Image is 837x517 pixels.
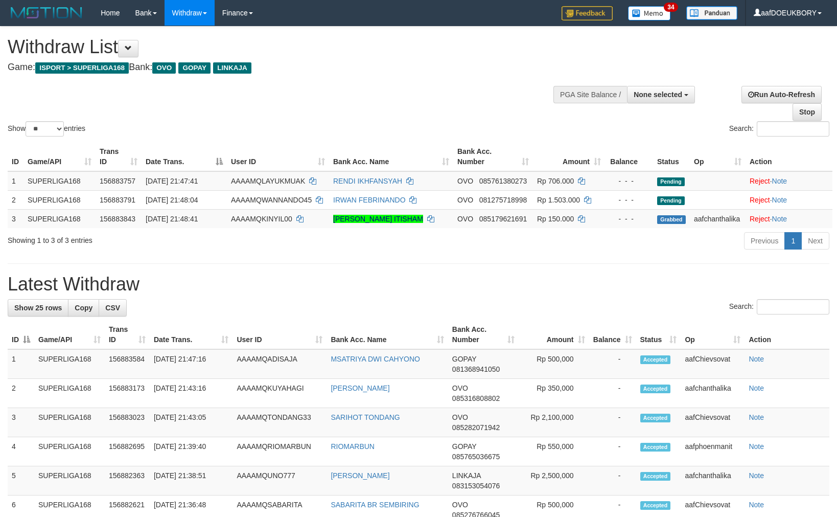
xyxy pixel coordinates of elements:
span: AAAAMQLAYUKMUAK [231,177,305,185]
div: - - - [609,214,649,224]
span: [DATE] 21:48:04 [146,196,198,204]
th: User ID: activate to sort column ascending [227,142,329,171]
span: Rp 150.000 [537,215,574,223]
span: Copy 085761380273 to clipboard [479,177,527,185]
img: Feedback.jpg [562,6,613,20]
td: · [746,171,832,191]
a: Note [772,196,787,204]
td: · [746,209,832,228]
th: Op: activate to sort column ascending [681,320,745,349]
th: Bank Acc. Number: activate to sort column ascending [453,142,533,171]
a: Note [749,355,764,363]
td: Rp 2,500,000 [519,466,589,496]
td: AAAAMQTONDANG33 [232,408,327,437]
span: ISPORT > SUPERLIGA168 [35,62,129,74]
span: OVO [457,196,473,204]
th: Date Trans.: activate to sort column descending [142,142,227,171]
td: AAAAMQADISAJA [232,349,327,379]
span: 156883791 [100,196,135,204]
td: [DATE] 21:43:16 [150,379,233,408]
td: AAAAMQKUYAHAGI [232,379,327,408]
label: Search: [729,121,829,137]
span: Copy 085179621691 to clipboard [479,215,527,223]
span: CSV [105,304,120,312]
a: [PERSON_NAME] [331,471,389,480]
a: [PERSON_NAME] ITISHAM [333,215,423,223]
td: aafchanthalika [690,209,746,228]
span: OVO [452,384,468,392]
span: OVO [452,413,468,421]
td: SUPERLIGA168 [34,408,105,437]
a: Run Auto-Refresh [741,86,822,103]
h1: Latest Withdraw [8,274,829,295]
td: - [589,437,636,466]
span: LINKAJA [452,471,481,480]
td: aafChievsovat [681,408,745,437]
a: SABARITA BR SEMBIRING [331,501,419,509]
th: ID: activate to sort column descending [8,320,34,349]
td: - [589,466,636,496]
span: Copy 081275718998 to clipboard [479,196,527,204]
th: Balance [605,142,653,171]
td: 5 [8,466,34,496]
td: Rp 550,000 [519,437,589,466]
td: [DATE] 21:47:16 [150,349,233,379]
td: SUPERLIGA168 [34,437,105,466]
td: 3 [8,209,24,228]
span: Show 25 rows [14,304,62,312]
td: [DATE] 21:43:05 [150,408,233,437]
th: Action [746,142,832,171]
h1: Withdraw List [8,37,548,57]
span: Copy 085316808802 to clipboard [452,394,500,402]
div: PGA Site Balance / [553,86,627,103]
span: AAAAMQWANNANDO45 [231,196,312,204]
a: Reject [750,196,770,204]
td: [DATE] 21:38:51 [150,466,233,496]
th: Date Trans.: activate to sort column ascending [150,320,233,349]
select: Showentries [26,121,64,137]
input: Search: [757,299,829,314]
span: GOPAY [452,442,476,451]
a: MSATRIYA DWI CAHYONO [331,355,420,363]
td: aafphoenmanit [681,437,745,466]
span: Copy 083153054076 to clipboard [452,482,500,490]
span: AAAAMQKINYIL00 [231,215,292,223]
a: Previous [744,232,785,250]
span: Accepted [640,501,671,510]
td: 156883173 [105,379,150,408]
span: GOPAY [452,355,476,363]
div: Showing 1 to 3 of 3 entries [8,231,341,245]
span: 156883843 [100,215,135,223]
th: Balance: activate to sort column ascending [589,320,636,349]
span: Accepted [640,414,671,422]
th: Amount: activate to sort column ascending [533,142,605,171]
th: Game/API: activate to sort column ascending [34,320,105,349]
td: - [589,349,636,379]
th: Action [745,320,829,349]
a: SARIHOT TONDANG [331,413,400,421]
td: · [746,190,832,209]
a: Stop [793,103,822,121]
span: None selected [634,91,682,99]
a: [PERSON_NAME] [331,384,389,392]
th: Trans ID: activate to sort column ascending [96,142,142,171]
span: 156883757 [100,177,135,185]
a: Copy [68,299,99,317]
a: Note [772,177,787,185]
th: Game/API: activate to sort column ascending [24,142,96,171]
td: 156882695 [105,437,150,466]
span: Copy 081368941050 to clipboard [452,365,500,373]
td: Rp 500,000 [519,349,589,379]
span: OVO [152,62,176,74]
label: Search: [729,299,829,314]
th: User ID: activate to sort column ascending [232,320,327,349]
span: OVO [452,501,468,509]
a: Reject [750,177,770,185]
a: 1 [784,232,802,250]
td: 4 [8,437,34,466]
button: None selected [627,86,695,103]
th: Op: activate to sort column ascending [690,142,746,171]
a: Note [749,471,764,480]
td: SUPERLIGA168 [24,209,96,228]
a: Reject [750,215,770,223]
